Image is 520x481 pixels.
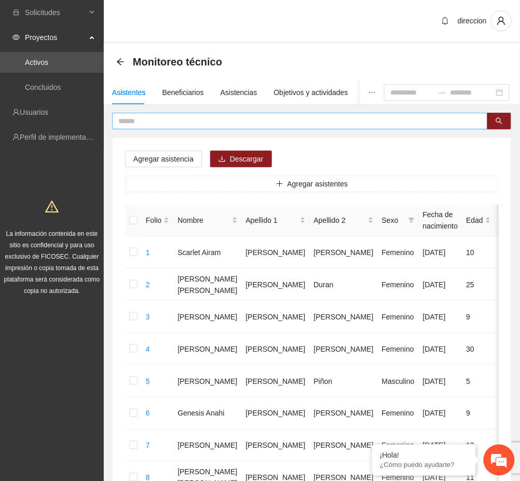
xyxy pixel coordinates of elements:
[462,365,496,397] td: 5
[221,87,257,98] div: Asistencias
[146,280,150,289] a: 2
[162,87,204,98] div: Beneficiarios
[378,397,419,430] td: Femenino
[378,365,419,397] td: Masculino
[242,205,310,236] th: Apellido 1
[378,269,419,301] td: Femenino
[25,27,86,48] span: Proyectos
[173,269,241,301] td: [PERSON_NAME] [PERSON_NAME]
[438,88,446,97] span: to
[288,178,348,190] span: Agregar asistentes
[142,205,173,236] th: Folio
[146,377,150,385] a: 5
[419,269,462,301] td: [DATE]
[242,365,310,397] td: [PERSON_NAME]
[146,442,150,450] a: 7
[310,205,378,236] th: Apellido 2
[496,117,503,126] span: search
[406,212,417,228] span: filter
[419,236,462,269] td: [DATE]
[218,155,226,164] span: download
[382,215,404,226] span: Sexo
[487,113,511,129] button: search
[242,430,310,462] td: [PERSON_NAME]
[146,248,150,257] a: 1
[12,34,20,41] span: eye
[173,301,241,333] td: [PERSON_NAME]
[360,81,384,104] button: ellipsis
[25,58,48,66] a: Activos
[310,430,378,462] td: [PERSON_NAME]
[45,200,59,213] span: warning
[437,12,454,29] button: bell
[437,17,453,25] span: bell
[25,83,61,91] a: Concluidos
[310,365,378,397] td: Piñon
[314,215,366,226] span: Apellido 2
[310,236,378,269] td: [PERSON_NAME]
[310,269,378,301] td: Duran
[112,87,146,98] div: Asistentes
[210,151,272,167] button: downloadDescargar
[116,58,125,66] div: Back
[419,430,462,462] td: [DATE]
[177,215,229,226] span: Nombre
[380,451,468,460] div: ¡Hola!
[242,333,310,365] td: [PERSON_NAME]
[419,205,462,236] th: Fecha de nacimiento
[419,397,462,430] td: [DATE]
[133,153,194,165] span: Agregar asistencia
[146,409,150,418] a: 6
[462,236,496,269] td: 10
[419,333,462,365] td: [DATE]
[462,205,496,236] th: Edad
[467,215,484,226] span: Edad
[242,301,310,333] td: [PERSON_NAME]
[462,430,496,462] td: 12
[419,365,462,397] td: [DATE]
[116,58,125,66] span: arrow-left
[462,333,496,365] td: 30
[276,180,283,189] span: plus
[274,87,348,98] div: Objetivos y actividades
[20,133,101,141] a: Perfil de implementadora
[242,236,310,269] td: [PERSON_NAME]
[54,53,174,66] div: Chatee con nosotros ahora
[20,108,48,116] a: Usuarios
[378,301,419,333] td: Femenino
[173,365,241,397] td: [PERSON_NAME]
[146,313,150,321] a: 3
[310,301,378,333] td: [PERSON_NAME]
[146,215,161,226] span: Folio
[125,176,499,192] button: plusAgregar asistentes
[5,284,198,320] textarea: Escriba su mensaje y pulse “Intro”
[378,333,419,365] td: Femenino
[146,345,150,353] a: 4
[173,205,241,236] th: Nombre
[246,215,298,226] span: Apellido 1
[242,269,310,301] td: [PERSON_NAME]
[173,430,241,462] td: [PERSON_NAME]
[462,269,496,301] td: 25
[491,16,511,25] span: user
[462,397,496,430] td: 9
[458,17,487,25] span: direccion
[133,54,222,70] span: Monitoreo técnico
[408,217,415,223] span: filter
[170,5,195,30] div: Minimizar ventana de chat en vivo
[173,333,241,365] td: [PERSON_NAME]
[378,236,419,269] td: Femenino
[173,397,241,430] td: Genesis Anahi
[25,2,86,23] span: Solicitudes
[4,230,100,295] span: La información contenida en este sitio es confidencial y para uso exclusivo de FICOSEC. Cualquier...
[173,236,241,269] td: Scarlet Airam
[368,89,376,96] span: ellipsis
[438,88,446,97] span: swap-right
[310,397,378,430] td: [PERSON_NAME]
[310,333,378,365] td: [PERSON_NAME]
[125,151,202,167] button: Agregar asistencia
[491,10,512,31] button: user
[60,139,143,244] span: Estamos en línea.
[378,430,419,462] td: Femenino
[12,9,20,16] span: inbox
